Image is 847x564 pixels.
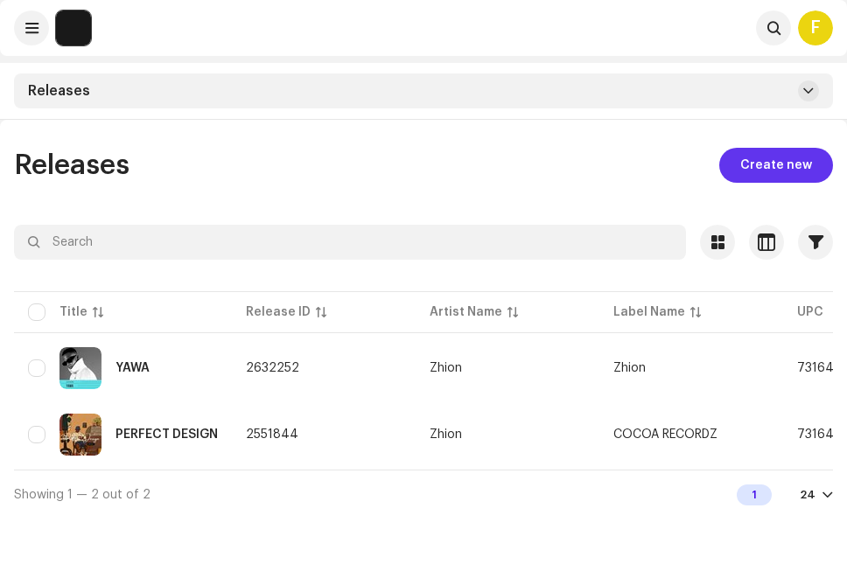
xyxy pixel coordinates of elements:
[613,428,717,441] span: COCOA RECORDZ
[59,414,101,456] img: 2cf894b5-d359-4f79-aca9-6fe9fc914136
[613,303,685,321] div: Label Name
[246,362,299,374] span: 2632252
[14,489,150,501] span: Showing 1 — 2 out of 2
[56,10,91,45] img: 1c16f3de-5afb-4452-805d-3f3454e20b1b
[28,84,90,98] span: Releases
[246,428,298,441] span: 2551844
[737,484,772,505] div: 1
[719,148,833,183] button: Create new
[430,428,462,441] div: Zhion
[430,362,585,374] span: Zhion
[246,303,311,321] div: Release ID
[115,428,218,441] div: PERFECT DESIGN
[115,362,150,374] div: YAWA
[59,347,101,389] img: 895eae44-1906-4ef6-9a15-45f597a17ad4
[613,362,646,374] span: Zhion
[798,10,833,45] div: F
[430,428,585,441] span: Zhion
[740,148,812,183] span: Create new
[430,303,502,321] div: Artist Name
[14,225,686,260] input: Search
[800,488,815,502] div: 24
[430,362,462,374] div: Zhion
[59,303,87,321] div: Title
[14,151,129,179] span: Releases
